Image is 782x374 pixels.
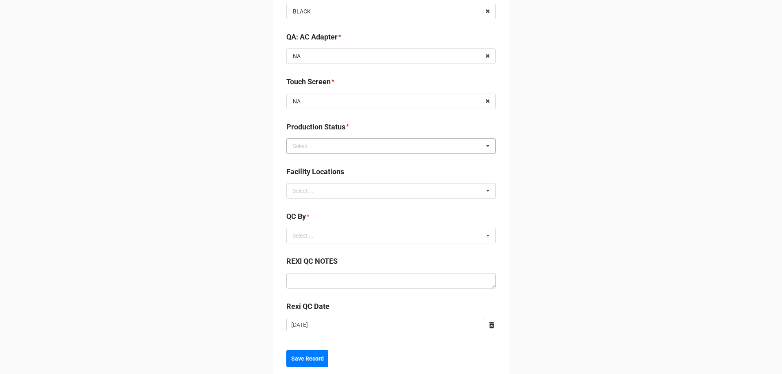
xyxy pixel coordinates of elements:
label: Touch Screen [286,76,331,87]
div: Select ... [290,186,325,195]
input: Date [286,318,484,332]
label: Rexi QC Date [286,301,329,312]
div: NA [293,53,301,59]
div: BLACK [293,9,311,14]
label: QC By [286,211,306,222]
div: Select ... [293,143,314,149]
label: Facility Locations [286,166,344,177]
div: NA [293,98,301,104]
label: QA: AC Adapter [286,31,338,43]
label: Production Status [286,121,345,133]
button: Save Record [286,350,328,367]
div: Select ... [290,231,325,241]
label: REXI QC NOTES [286,256,338,267]
b: Save Record [291,354,324,363]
